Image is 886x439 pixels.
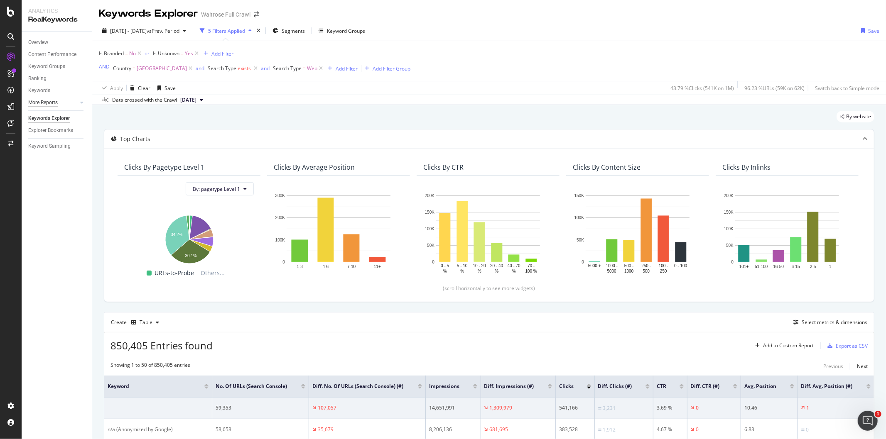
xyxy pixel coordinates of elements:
text: 0 - 100 [674,263,687,268]
img: Equal [598,429,601,431]
div: RealKeywords [28,15,85,24]
div: Switch back to Simple mode [815,85,879,92]
div: 14,651,991 [429,404,477,412]
span: URLs-to-Probe [155,268,194,278]
text: 11+ [374,265,381,269]
button: Next [857,361,868,371]
text: 2-5 [810,265,816,269]
a: Explorer Bookmarks [28,126,86,135]
text: 1-3 [297,265,303,269]
a: Ranking [28,74,86,83]
a: Keyword Groups [28,62,86,71]
div: 681,695 [490,426,508,433]
button: Save [154,81,176,95]
text: 4-6 [323,265,329,269]
svg: A chart. [423,191,553,275]
div: Clicks By Average Position [274,163,355,171]
button: Clear [127,81,150,95]
div: Select metrics & dimensions [802,319,867,326]
div: (scroll horizontally to see more widgets) [114,285,864,292]
button: [DATE] [177,95,206,105]
span: = [125,50,128,57]
svg: A chart. [124,211,254,265]
div: Apply [110,85,123,92]
text: 16-50 [773,265,784,269]
div: Clear [138,85,150,92]
span: Is Branded [99,50,124,57]
div: legacy label [837,111,874,122]
span: Avg. Position [744,383,778,390]
iframe: Intercom live chat [858,411,878,431]
a: Keyword Sampling [28,142,86,151]
span: Diff. Avg. Position (#) [801,383,854,390]
text: 0 [282,260,285,264]
text: 1 [829,265,832,269]
div: A chart. [274,191,403,275]
button: Keyword Groups [315,24,368,37]
button: Switch back to Simple mode [812,81,879,95]
button: and [196,64,204,72]
span: Yes [185,48,193,59]
text: % [460,269,464,273]
div: Explorer Bookmarks [28,126,73,135]
span: = [181,50,184,57]
div: times [255,27,262,35]
text: 51-100 [755,265,768,269]
text: 100 % [525,269,537,273]
text: 100 - [659,263,668,268]
text: 5000 [607,269,617,273]
div: Keywords Explorer [28,114,70,123]
div: Table [140,320,152,325]
div: 43.79 % Clicks ( 541K on 1M ) [670,85,734,92]
button: Add to Custom Report [752,339,814,352]
span: = [133,65,135,72]
button: AND [99,63,110,71]
text: 50K [577,238,584,242]
svg: A chart. [573,191,702,275]
div: n/a (Anonymized by Google) [108,426,209,433]
div: 383,528 [559,426,591,433]
button: or [145,49,150,57]
text: 20 - 40 [490,263,503,268]
button: [DATE] - [DATE]vsPrev. Period [99,24,189,37]
div: Next [857,363,868,370]
button: By: pagetype Level 1 [186,182,254,195]
div: Content Performance [28,50,76,59]
div: Overview [28,38,48,47]
span: Diff. No. of URLs (Search Console) (#) [312,383,405,390]
button: Add Filter [324,63,358,73]
div: Keyword Groups [28,62,65,71]
span: 2024 Aug. 31st [180,96,196,104]
div: 35,679 [318,426,334,433]
div: 0 [696,404,699,412]
div: Showing 1 to 50 of 850,405 entries [110,361,190,371]
text: 40 - 70 [508,263,521,268]
button: 5 Filters Applied [196,24,255,37]
span: By: pagetype Level 1 [193,185,240,193]
text: 6-15 [792,265,800,269]
svg: A chart. [722,191,852,275]
text: 1000 - [606,263,618,268]
div: 3.69 % [657,404,683,412]
text: 150K [724,210,734,215]
div: 0 [696,426,699,433]
div: 6.83 [744,426,794,433]
div: Add Filter [336,65,358,72]
button: Apply [99,81,123,95]
div: 8,206,136 [429,426,477,433]
span: Others... [198,268,228,278]
text: 34.2% [171,232,182,237]
div: Add Filter [211,50,233,57]
a: Keywords [28,86,86,95]
span: vs Prev. Period [147,27,179,34]
button: Add Filter [200,49,233,59]
span: Search Type [208,65,236,72]
span: By website [846,114,871,119]
div: Add to Custom Report [763,343,814,348]
span: Country [113,65,131,72]
img: Equal [598,407,601,410]
span: Impressions [429,383,460,390]
div: Clicks By pagetype Level 1 [124,163,204,171]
